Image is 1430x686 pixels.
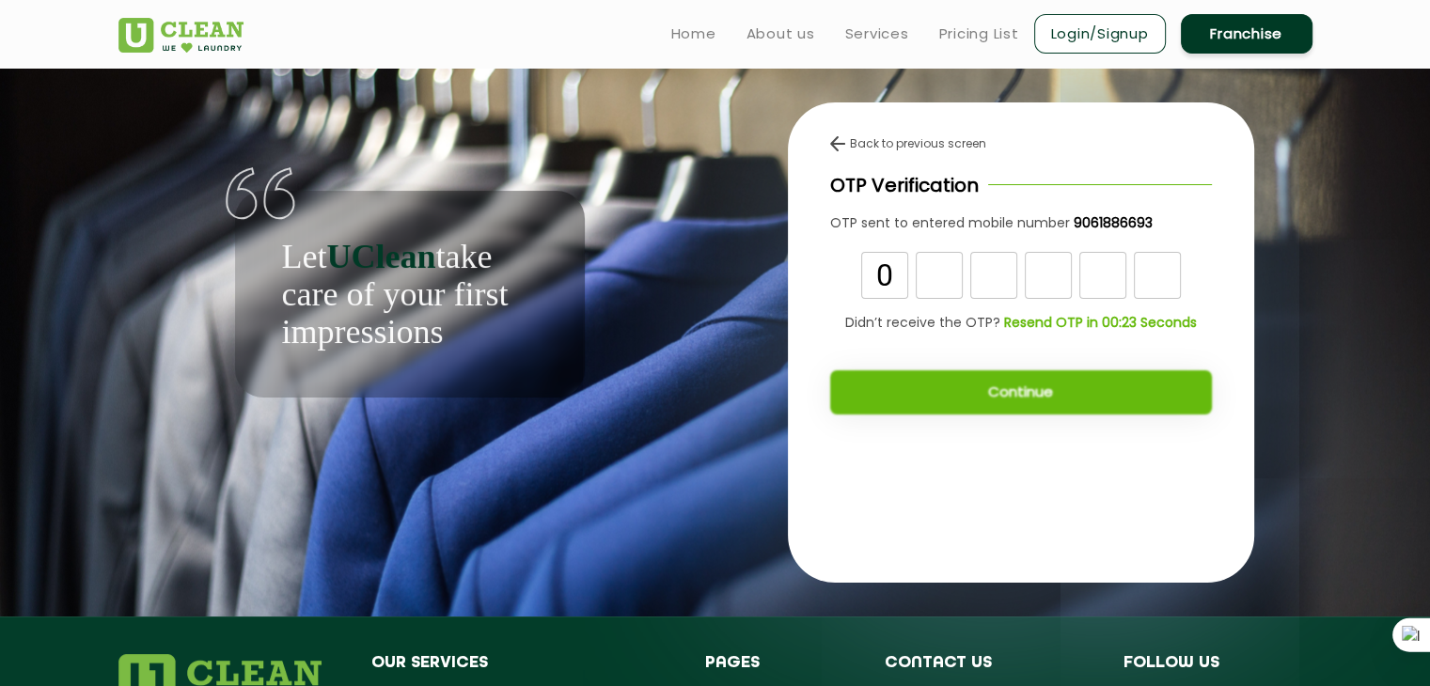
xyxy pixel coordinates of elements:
div: Back to previous screen [830,135,1212,152]
a: Login/Signup [1034,14,1166,54]
span: Didn’t receive the OTP? [845,313,1000,333]
img: quote-img [226,167,296,220]
a: Services [845,23,909,45]
a: 9061886693 [1070,213,1153,233]
img: UClean Laundry and Dry Cleaning [118,18,244,53]
a: Franchise [1181,14,1312,54]
a: Pricing List [939,23,1019,45]
a: Resend OTP in 00:23 Seconds [1000,313,1197,333]
span: OTP sent to entered mobile number [830,213,1070,232]
p: OTP Verification [830,171,979,199]
b: Resend OTP in 00:23 Seconds [1004,313,1197,332]
p: Let take care of your first impressions [282,238,538,351]
b: 9061886693 [1074,213,1153,232]
b: UClean [326,238,435,275]
a: Home [671,23,716,45]
a: About us [746,23,815,45]
img: back-arrow.svg [830,136,845,151]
